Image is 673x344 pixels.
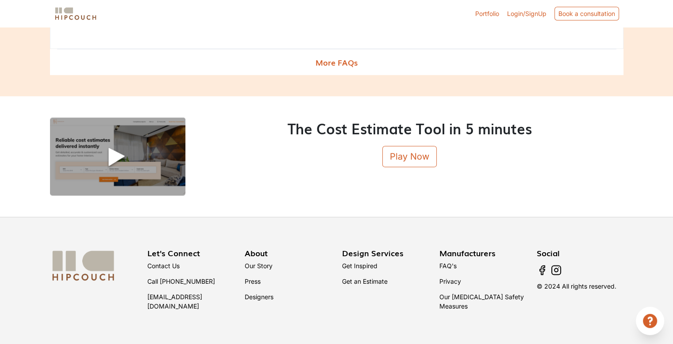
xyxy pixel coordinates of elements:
a: Get Inspired [342,262,377,270]
img: logo-horizontal.svg [54,6,98,21]
div: Book a consultation [554,7,619,20]
img: demo-video [50,117,185,195]
h3: Design Services [342,248,429,258]
span: More FAQs [315,49,358,75]
a: Privacy [439,278,461,285]
a: Call [PHONE_NUMBER] [147,278,215,285]
img: logo-white.svg [50,248,116,283]
a: FAQ's [439,262,457,270]
a: [EMAIL_ADDRESS][DOMAIN_NAME] [147,293,202,310]
h3: Manufacturers [439,248,526,258]
h3: Social [537,248,623,258]
a: Our [MEDICAL_DATA] Safety Measures [439,293,524,310]
a: Our Story [245,262,273,270]
a: Designers [245,293,273,301]
p: © 2024 All rights reserved. [537,281,623,291]
a: Contact Us [147,262,180,270]
h3: Let's Connect [147,248,234,258]
span: logo-horizontal.svg [54,4,98,23]
button: Play Now [382,146,437,167]
h3: About [245,248,331,258]
a: Get an Estimate [342,278,388,285]
span: Login/SignUp [507,10,546,17]
a: Portfolio [475,9,499,18]
span: The Cost Estimate Tool in 5 minutes [288,117,532,138]
a: Press [245,278,261,285]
